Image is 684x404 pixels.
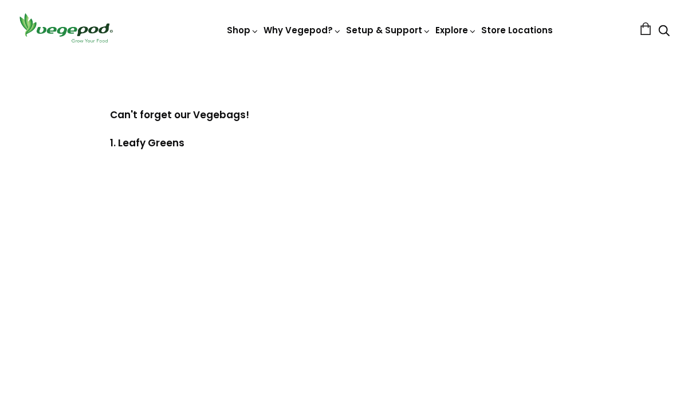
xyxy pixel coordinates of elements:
[346,24,431,36] a: Setup & Support
[264,24,341,36] a: Why Vegepod?
[227,24,259,36] a: Shop
[658,26,670,38] a: Search
[14,11,117,44] img: Vegepod
[435,24,477,36] a: Explore
[110,107,574,122] h5: Can't forget our Vegebags!
[481,24,553,36] a: Store Locations
[110,135,574,150] h5: 1. Leafy Greens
